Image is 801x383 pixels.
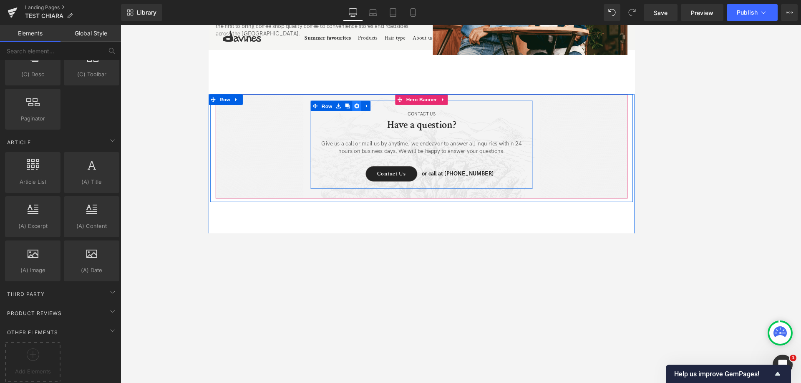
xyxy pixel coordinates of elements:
a: Desktop [343,4,363,21]
span: (A) Title [66,178,117,186]
span: Third Party [6,290,45,298]
span: Save [654,8,667,17]
span: Product Reviews [6,309,63,317]
a: Preview [681,4,723,21]
a: Contact Us [186,167,247,185]
p: or call at [PHONE_NUMBER] [252,172,378,181]
a: Mobile [403,4,423,21]
a: Clone Row [159,90,170,102]
iframe: Intercom live chat [773,355,793,375]
a: Tablet [383,4,403,21]
span: Library [137,9,156,16]
a: Expand / Collapse [273,82,284,95]
button: Publish [727,4,778,21]
span: Row [132,90,149,102]
a: Landing Pages [25,4,121,11]
p: CONTACT US [127,102,378,109]
span: Preview [691,8,713,17]
span: Contact Us [200,173,234,180]
a: New Library [121,4,162,21]
button: Undo [604,4,620,21]
span: Publish [737,9,758,16]
span: Row [11,82,28,95]
span: Article [6,138,32,146]
button: Redo [624,4,640,21]
span: (A) Image [8,266,58,275]
button: More [781,4,798,21]
button: Show survey - Help us improve GemPages! [674,369,783,379]
span: (A) Content [66,222,117,230]
span: (C) Desc [8,70,58,79]
span: (A) Excerpt [8,222,58,230]
span: Add Elements [7,367,58,376]
a: Laptop [363,4,383,21]
span: Paginator [8,114,58,123]
span: (A) Date [66,266,117,275]
span: Help us improve GemPages! [674,370,773,378]
a: Global Style [60,25,121,42]
span: Hero Banner [232,82,272,95]
span: (C) Toolbar [66,70,117,79]
a: Remove Row [170,90,181,102]
span: 1 [790,355,796,361]
span: Article List [8,178,58,186]
span: TEST CHIARA [25,13,63,19]
a: Expand / Collapse [181,90,192,102]
h1: Have a question? [127,111,378,127]
p: Give us a call or mail us by anytime, we endeavor to answer all inquiries within 24 hours on busi... [127,137,378,154]
span: Other Elements [6,328,59,336]
a: Expand / Collapse [28,82,38,95]
a: Save row [149,90,159,102]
